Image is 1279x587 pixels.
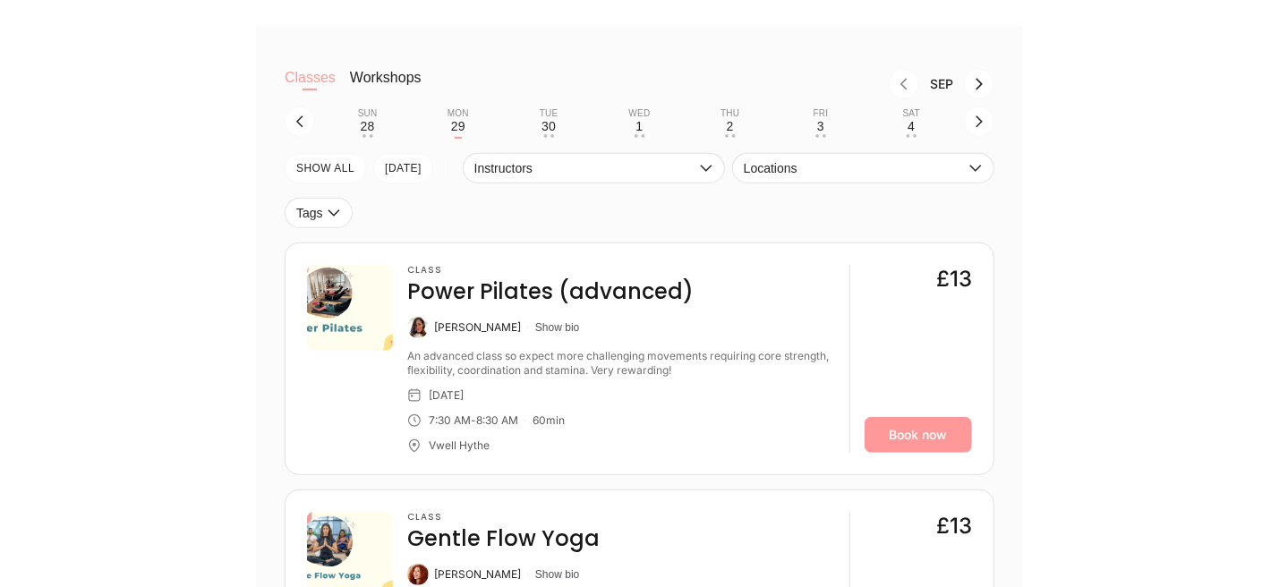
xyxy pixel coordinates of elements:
div: 28 [361,119,375,133]
div: • • [906,134,917,138]
div: Vwell Hythe [429,438,490,453]
div: 60 min [533,413,565,428]
div: Sun [358,108,378,119]
img: Caitlin McCarthy [407,564,429,585]
div: £13 [936,265,972,293]
img: Kate Arnold [407,317,429,338]
div: 4 [908,119,915,133]
h4: Gentle Flow Yoga [407,524,600,553]
div: £13 [936,512,972,540]
span: Locations [744,161,965,175]
div: Wed [628,108,650,119]
div: 29 [451,119,465,133]
button: [DATE] [373,153,433,183]
div: • • [725,134,736,138]
div: 30 [541,119,556,133]
div: Fri [814,108,829,119]
div: 7:30 AM [429,413,471,428]
div: [DATE] [429,388,464,403]
div: • • [362,134,373,138]
nav: Month switch [450,69,994,99]
h4: Power Pilates (advanced) [407,277,694,306]
div: • • [634,134,644,138]
div: • • [543,134,554,138]
button: Classes [285,69,336,105]
div: Month Sep [919,77,964,91]
div: [PERSON_NAME] [434,320,521,335]
span: Tags [296,206,323,220]
button: Tags [285,198,353,228]
button: Show bio [535,320,579,335]
img: de308265-3e9d-4747-ba2f-d825c0cdbde0.png [307,265,393,351]
div: Tue [540,108,558,119]
div: - [471,413,476,428]
h3: Class [407,512,600,523]
span: Instructors [474,161,695,175]
div: 8:30 AM [476,413,518,428]
h3: Class [407,265,694,276]
div: 1 [635,119,643,133]
button: Locations [732,153,994,183]
button: Instructors [463,153,725,183]
button: Next month, Oct [964,69,994,99]
button: Workshops [350,69,422,105]
div: 3 [817,119,824,133]
a: Book now [865,417,972,453]
div: [PERSON_NAME] [434,567,521,582]
button: Show bio [535,567,579,582]
div: Thu [721,108,739,119]
div: 2 [727,119,734,133]
div: Sat [903,108,920,119]
button: SHOW All [285,153,366,183]
div: Mon [448,108,469,119]
div: • • [815,134,826,138]
button: Previous month, Aug [889,69,919,99]
div: An advanced class so expect more challenging movements requiring core strength, flexibility, coor... [407,349,835,378]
